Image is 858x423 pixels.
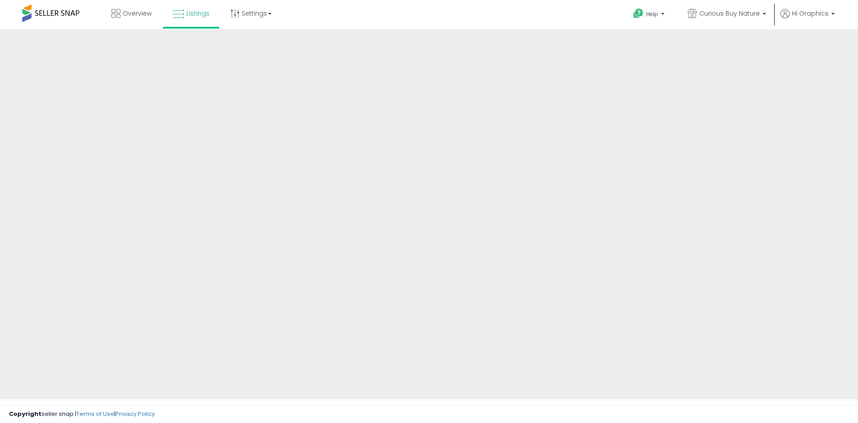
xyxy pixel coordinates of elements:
[626,1,673,29] a: Help
[123,9,152,18] span: Overview
[646,10,658,18] span: Help
[780,9,835,29] a: Hi Graphics
[186,9,210,18] span: Listings
[792,9,829,18] span: Hi Graphics
[633,8,644,19] i: Get Help
[699,9,760,18] span: Curious Buy Nature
